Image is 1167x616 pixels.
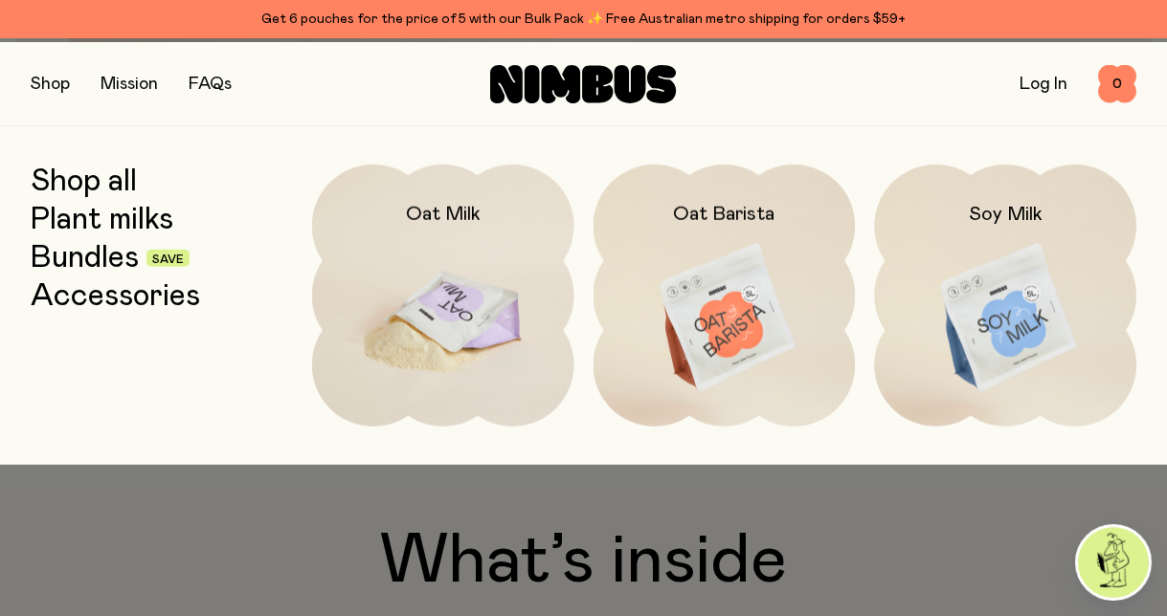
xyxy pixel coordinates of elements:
[101,76,158,93] a: Mission
[31,165,137,199] a: Shop all
[1098,65,1136,103] button: 0
[31,279,200,314] a: Accessories
[152,253,184,265] span: Save
[1020,76,1067,93] a: Log In
[1078,527,1149,598] img: agent
[969,203,1043,226] h2: Soy Milk
[594,165,856,427] a: Oat Barista
[189,76,232,93] a: FAQs
[31,241,139,275] a: Bundles
[406,203,481,226] h2: Oat Milk
[673,203,774,226] h2: Oat Barista
[31,203,173,237] a: Plant milks
[874,165,1136,427] a: Soy Milk
[31,8,1136,31] div: Get 6 pouches for the price of 5 with our Bulk Pack ✨ Free Australian metro shipping for orders $59+
[312,165,574,427] a: Oat Milk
